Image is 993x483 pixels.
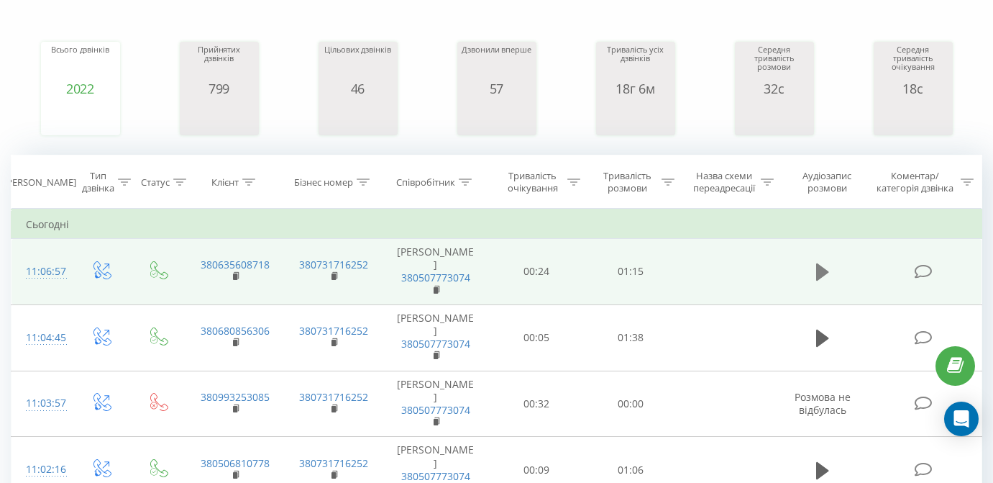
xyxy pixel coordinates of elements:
div: 32с [738,81,810,96]
td: 00:24 [489,239,584,305]
div: Тривалість очікування [502,170,564,194]
td: [PERSON_NAME] [383,304,489,371]
td: 01:15 [583,239,678,305]
div: Клієнт [211,176,239,189]
div: Коментар/категорія дзвінка [873,170,957,194]
div: 11:04:45 [26,324,58,352]
div: 799 [183,81,255,96]
div: 11:03:57 [26,389,58,417]
div: 18с [877,81,949,96]
a: 380731716252 [299,324,368,338]
div: Співробітник [396,176,455,189]
td: [PERSON_NAME] [383,371,489,437]
div: Статус [141,176,170,189]
div: Аудіозапис розмови [790,170,865,194]
div: 57 [462,81,531,96]
td: 00:00 [583,371,678,437]
div: Тип дзвінка [82,170,114,194]
div: Тривалість усіх дзвінків [600,45,672,81]
a: 380507773074 [401,469,470,483]
a: 380507773074 [401,403,470,417]
td: Сьогодні [12,210,982,239]
div: 46 [324,81,390,96]
td: 00:05 [489,304,584,371]
a: 380731716252 [299,390,368,404]
div: 2022 [51,81,109,96]
div: 18г 6м [600,81,672,96]
div: Середня тривалість очікування [877,45,949,81]
td: [PERSON_NAME] [383,239,489,305]
div: Бізнес номер [294,176,353,189]
div: Всього дзвінків [51,45,109,81]
a: 380635608718 [201,258,270,271]
td: 00:32 [489,371,584,437]
a: 380731716252 [299,456,368,470]
a: 380731716252 [299,258,368,271]
div: Open Intercom Messenger [944,402,979,436]
div: Середня тривалість розмови [738,45,810,81]
a: 380680856306 [201,324,270,338]
span: Розмова не відбулась [795,390,851,417]
a: 380506810778 [201,456,270,470]
div: Дзвонили вперше [462,45,531,81]
div: Прийнятих дзвінків [183,45,255,81]
div: Тривалість розмови [597,170,659,194]
a: 380507773074 [401,271,470,284]
div: Назва схеми переадресації [691,170,756,194]
a: 380507773074 [401,337,470,351]
div: 11:06:57 [26,258,58,286]
a: 380993253085 [201,390,270,404]
td: 01:38 [583,304,678,371]
div: Цільових дзвінків [324,45,390,81]
div: [PERSON_NAME] [4,176,76,189]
